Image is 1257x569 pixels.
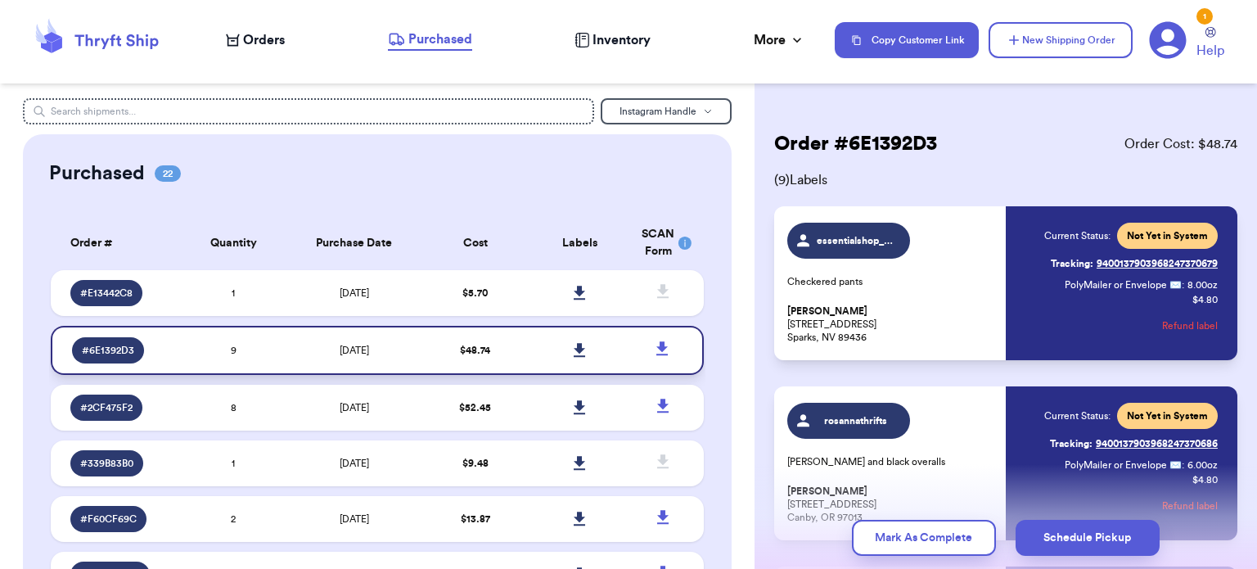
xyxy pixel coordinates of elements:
span: rosannathrifts [817,414,894,427]
a: Inventory [574,30,651,50]
span: Help [1196,41,1224,61]
span: [DATE] [340,514,369,524]
p: $ 4.80 [1192,473,1218,486]
span: [PERSON_NAME] [787,485,867,498]
span: Current Status: [1044,229,1111,242]
span: 2 [231,514,236,524]
button: New Shipping Order [989,22,1133,58]
a: Tracking:9400137903968247370686 [1050,431,1218,457]
span: PolyMailer or Envelope ✉️ [1065,280,1182,290]
span: [DATE] [340,288,369,298]
span: ( 9 ) Labels [774,170,1237,190]
span: Tracking: [1051,257,1093,270]
span: # F60CF69C [80,513,137,526]
span: Purchased [408,29,472,49]
span: [DATE] [340,458,369,468]
span: 1 [232,288,235,298]
div: SCAN Form [642,226,684,260]
p: [STREET_ADDRESS] Sparks, NV 89436 [787,305,996,344]
h2: Order # 6E1392D3 [774,131,937,157]
a: Purchased [388,29,472,51]
span: Orders [243,30,285,50]
span: $ 48.74 [460,345,490,355]
span: Tracking: [1050,437,1093,450]
span: essentialshop_ph [817,234,894,247]
input: Search shipments... [23,98,594,124]
span: # E13442C8 [80,287,133,300]
span: 6.00 oz [1187,458,1218,472]
span: 9 [231,345,237,355]
button: Copy Customer Link [835,22,979,58]
button: Mark As Complete [852,520,996,556]
p: [PERSON_NAME] and black overalls [787,455,996,468]
span: Not Yet in System [1127,229,1208,242]
a: Orders [226,30,285,50]
p: $ 4.80 [1192,293,1218,306]
th: Cost [423,216,528,270]
th: Labels [527,216,632,270]
span: 1 [232,458,235,468]
span: $ 52.45 [459,403,491,413]
span: PolyMailer or Envelope ✉️ [1065,460,1182,470]
span: Inventory [592,30,651,50]
span: Not Yet in System [1127,409,1208,422]
span: # 339B83B0 [80,457,133,470]
span: [PERSON_NAME] [787,305,867,318]
th: Purchase Date [286,216,423,270]
button: Refund label [1162,308,1218,344]
span: Order Cost: $ 48.74 [1124,134,1237,154]
span: [DATE] [340,403,369,413]
p: [STREET_ADDRESS] Canby, OR 97013 [787,485,996,524]
a: Tracking:9400137903968247370679 [1051,251,1218,277]
span: [DATE] [340,345,369,355]
span: $ 13.87 [461,514,490,524]
a: 1 [1149,21,1187,59]
div: More [754,30,805,50]
span: 22 [155,165,181,182]
span: $ 5.70 [462,288,488,298]
span: $ 9.48 [462,458,489,468]
h2: Purchased [49,160,145,187]
span: Instagram Handle [619,106,696,116]
span: # 2CF475F2 [80,401,133,414]
button: Refund label [1162,488,1218,524]
span: : [1182,458,1184,472]
span: # 6E1392D3 [82,344,134,357]
th: Quantity [181,216,286,270]
span: : [1182,278,1184,291]
button: Instagram Handle [601,98,732,124]
a: Help [1196,27,1224,61]
p: Checkered pants [787,275,996,288]
div: 1 [1196,8,1213,25]
span: 8.00 oz [1187,278,1218,291]
span: 8 [231,403,237,413]
button: Schedule Pickup [1016,520,1160,556]
span: Current Status: [1044,409,1111,422]
th: Order # [51,216,182,270]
